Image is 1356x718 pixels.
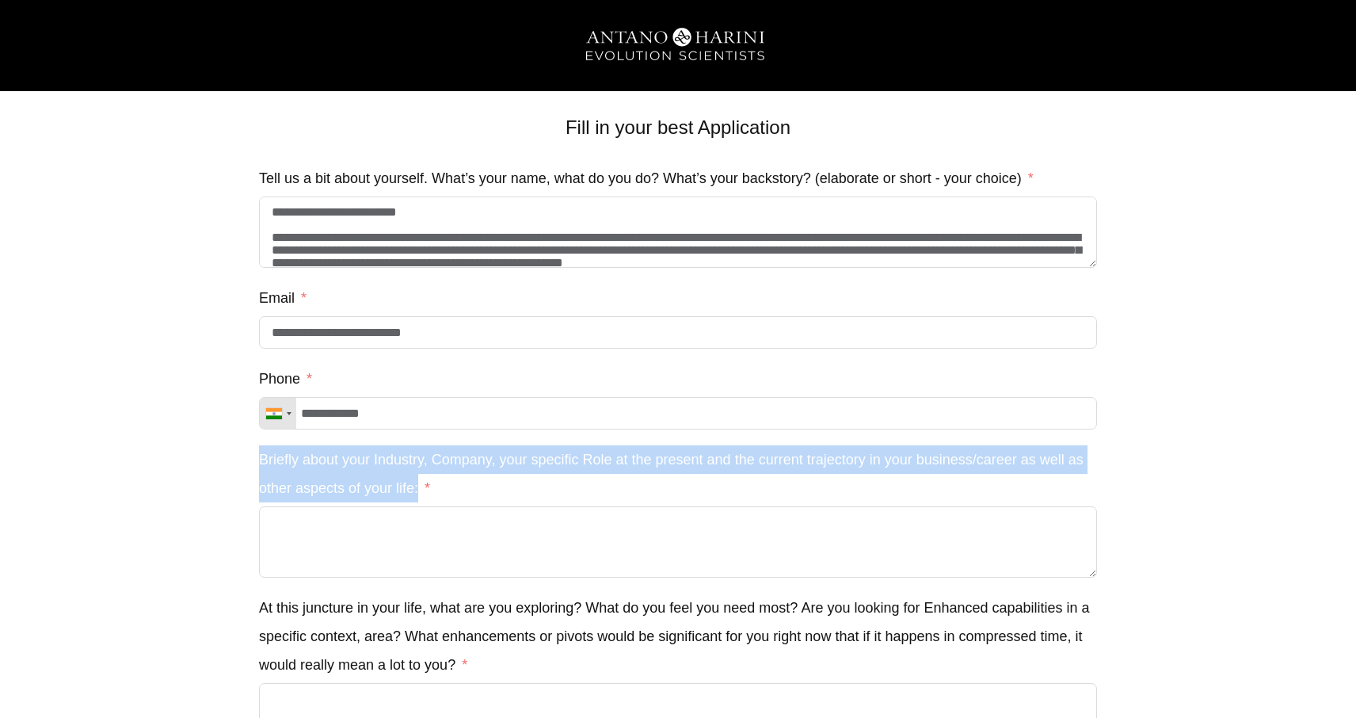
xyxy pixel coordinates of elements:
label: Briefly about your Industry, Company, your specific Role at the present and the current trajector... [259,445,1097,502]
img: A&H_Ev png [559,16,797,75]
input: Phone [259,397,1097,430]
label: At this juncture in your life, what are you exploring? What do you feel you need most? Are you lo... [259,594,1097,679]
label: Tell us a bit about yourself. What’s your name, what do you do? What’s your backstory? (elaborate... [259,164,1034,193]
label: Email [259,284,307,312]
input: Email [259,316,1097,349]
label: Phone [259,365,312,393]
p: Fill in your best Application [259,109,1097,147]
textarea: Briefly about your Industry, Company, your specific Role at the present and the current trajector... [259,506,1097,578]
div: Telephone country code [260,398,296,429]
